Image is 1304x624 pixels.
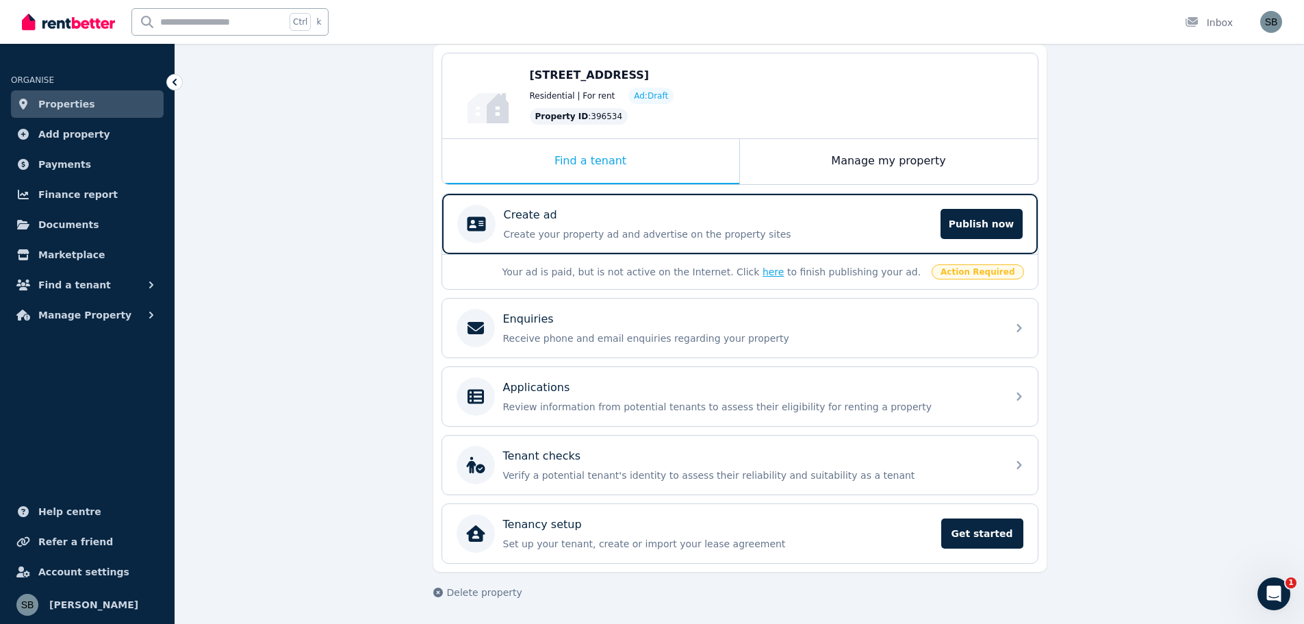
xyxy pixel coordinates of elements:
[38,307,131,323] span: Manage Property
[16,594,38,616] img: Sam Berrell
[11,528,164,556] a: Refer a friend
[503,469,999,482] p: Verify a potential tenant's identity to assess their reliability and suitability as a tenant
[442,504,1038,563] a: Tenancy setupSet up your tenant, create or import your lease agreementGet started
[503,516,582,533] p: Tenancy setup
[38,156,91,173] span: Payments
[763,266,784,277] a: here
[11,121,164,148] a: Add property
[1286,577,1296,588] span: 1
[38,186,118,203] span: Finance report
[38,534,113,550] span: Refer a friend
[503,379,570,396] p: Applications
[1185,16,1233,29] div: Inbox
[11,181,164,208] a: Finance report
[11,151,164,178] a: Payments
[1260,11,1282,33] img: Sam Berrell
[442,299,1038,358] a: EnquiriesReceive phone and email enquiries regarding your property
[38,277,111,293] span: Find a tenant
[740,139,1038,184] div: Manage my property
[11,301,164,329] button: Manage Property
[442,139,739,184] div: Find a tenant
[503,332,999,345] p: Receive phone and email enquiries regarding your property
[316,16,321,27] span: k
[504,227,932,241] p: Create your property ad and advertise on the property sites
[11,90,164,118] a: Properties
[447,586,522,599] span: Delete property
[22,12,115,32] img: RentBetter
[38,247,105,263] span: Marketplace
[11,558,164,586] a: Account settings
[530,90,615,101] span: Residential | For rent
[49,597,138,613] span: [PERSON_NAME]
[290,13,311,31] span: Ctrl
[442,436,1038,495] a: Tenant checksVerify a potential tenant's identity to assess their reliability and suitability as ...
[11,271,164,299] button: Find a tenant
[11,75,54,85] span: ORGANISE
[38,96,95,112] span: Properties
[11,498,164,525] a: Help centre
[932,264,1024,279] span: Action Required
[530,108,628,125] div: : 396534
[38,564,129,580] span: Account settings
[38,503,101,520] span: Help centre
[433,586,522,599] button: Delete property
[634,90,668,101] span: Ad: Draft
[503,400,999,414] p: Review information from potential tenants to assess their eligibility for renting a property
[11,241,164,269] a: Marketplace
[502,265,924,279] p: Your ad is paid, but is not active on the Internet. Click to finish publishing your ad.
[1257,577,1290,610] iframe: Intercom live chat
[503,311,554,327] p: Enquiries
[504,207,557,223] p: Create ad
[38,216,99,233] span: Documents
[941,519,1023,549] span: Get started
[530,68,650,82] span: [STREET_ADDRESS]
[941,209,1023,239] span: Publish now
[535,111,589,122] span: Property ID
[38,126,110,142] span: Add property
[11,211,164,238] a: Documents
[442,367,1038,426] a: ApplicationsReview information from potential tenants to assess their eligibility for renting a p...
[503,537,933,551] p: Set up your tenant, create or import your lease agreement
[442,194,1038,254] a: Create adCreate your property ad and advertise on the property sitesPublish now
[503,448,581,464] p: Tenant checks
